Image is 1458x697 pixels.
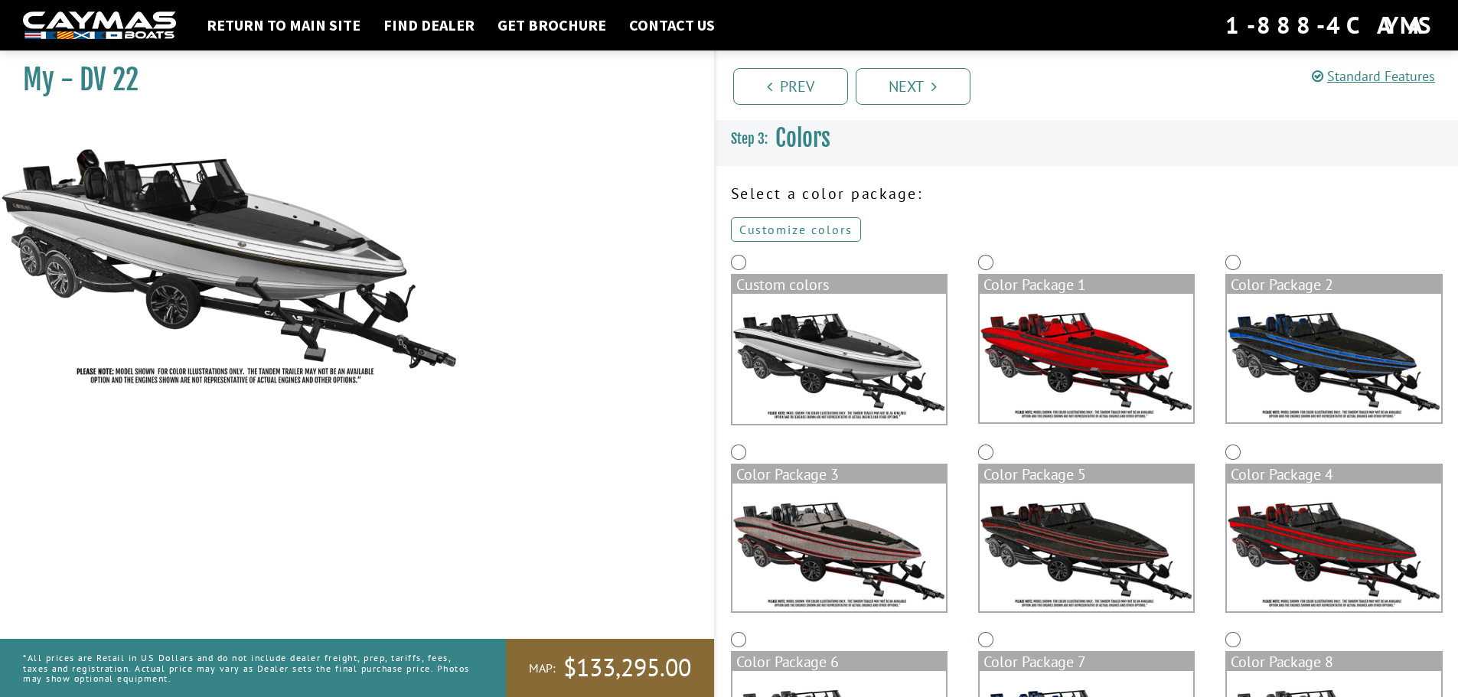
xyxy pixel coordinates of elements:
[980,653,1193,671] div: Color Package 7
[1227,294,1440,422] img: color_package_363.png
[980,294,1193,422] img: color_package_362.png
[1227,465,1440,484] div: Color Package 4
[732,275,946,294] div: Custom colors
[23,645,471,691] p: *All prices are Retail in US Dollars and do not include dealer freight, prep, tariffs, fees, taxe...
[980,484,1193,612] img: color_package_365.png
[490,15,614,35] a: Get Brochure
[733,68,848,105] a: Prev
[376,15,482,35] a: Find Dealer
[980,465,1193,484] div: Color Package 5
[1227,653,1440,671] div: Color Package 8
[1227,484,1440,612] img: color_package_366.png
[621,15,722,35] a: Contact Us
[732,294,946,424] img: DV22-Base-Layer.png
[731,217,861,242] a: Customize colors
[506,639,714,697] a: MAP:$133,295.00
[732,653,946,671] div: Color Package 6
[732,484,946,612] img: color_package_364.png
[1225,8,1435,42] div: 1-888-4CAYMAS
[23,63,676,97] h1: My - DV 22
[980,275,1193,294] div: Color Package 1
[23,11,176,40] img: white-logo-c9c8dbefe5ff5ceceb0f0178aa75bf4bb51f6bca0971e226c86eb53dfe498488.png
[1312,67,1435,85] a: Standard Features
[732,465,946,484] div: Color Package 3
[731,182,1443,205] p: Select a color package:
[529,660,556,676] span: MAP:
[1227,275,1440,294] div: Color Package 2
[199,15,368,35] a: Return to main site
[856,68,970,105] a: Next
[563,652,691,684] span: $133,295.00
